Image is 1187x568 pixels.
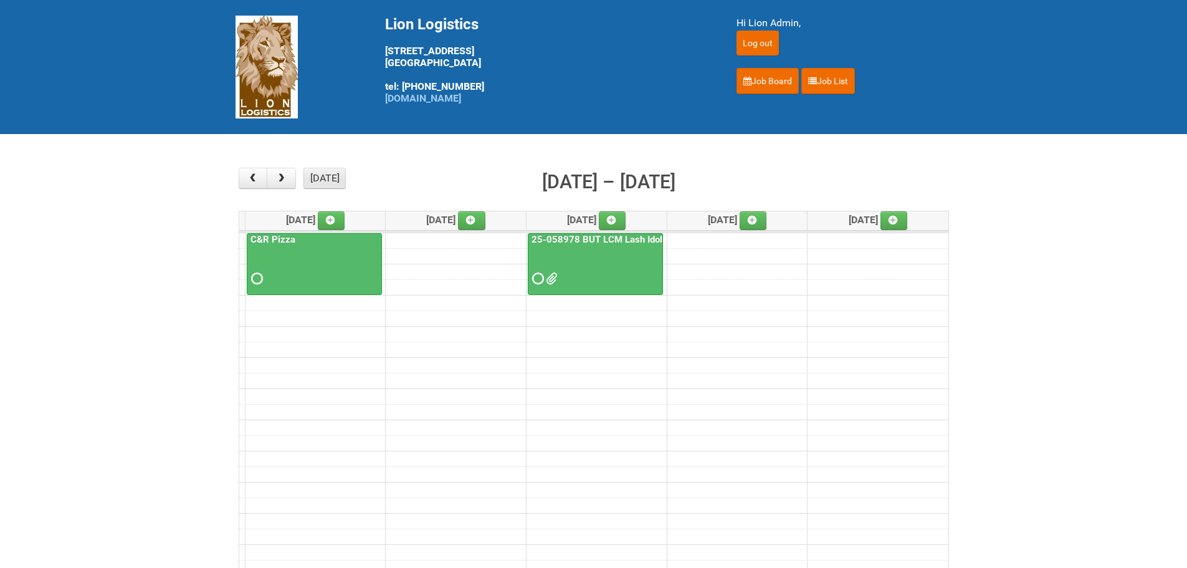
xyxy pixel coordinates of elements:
a: C&R Pizza [247,233,382,296]
div: [STREET_ADDRESS] [GEOGRAPHIC_DATA] tel: [PHONE_NUMBER] [385,16,705,104]
a: Lion Logistics [236,60,298,72]
a: Add an event [740,211,767,230]
a: 25-058978 BUT LCM Lash Idole US / Retest [529,234,720,245]
a: Job List [801,68,855,94]
a: [DOMAIN_NAME] [385,92,461,104]
span: [DATE] [567,214,626,226]
span: Requested [251,274,260,283]
a: Add an event [318,211,345,230]
a: C&R Pizza [248,234,298,245]
span: Requested [532,274,541,283]
span: MDN (2) 25-058978-01-08.xlsx LPF 25-058978-01-08.xlsx CELL 1.pdf CELL 2.pdf CELL 3.pdf CELL 4.pdf... [546,274,555,283]
span: [DATE] [849,214,908,226]
input: Log out [737,31,779,55]
span: [DATE] [426,214,485,226]
a: Add an event [458,211,485,230]
a: 25-058978 BUT LCM Lash Idole US / Retest [528,233,663,296]
button: [DATE] [303,168,346,189]
span: [DATE] [708,214,767,226]
a: Add an event [599,211,626,230]
a: Add an event [880,211,908,230]
h2: [DATE] – [DATE] [542,168,675,196]
div: Hi Lion Admin, [737,16,952,31]
img: Lion Logistics [236,16,298,118]
a: Job Board [737,68,799,94]
span: [DATE] [286,214,345,226]
span: Lion Logistics [385,16,479,33]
